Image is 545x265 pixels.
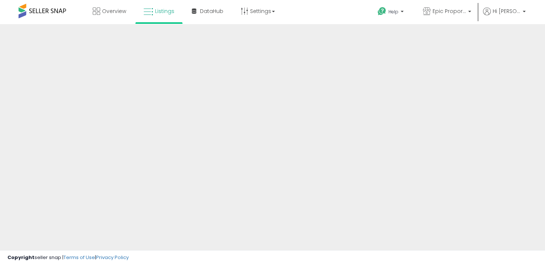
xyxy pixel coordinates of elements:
span: Help [388,9,398,15]
a: Hi [PERSON_NAME] [483,7,526,24]
a: Privacy Policy [96,254,129,261]
a: Help [372,1,411,24]
span: Epic Proportions [433,7,466,15]
span: DataHub [200,7,223,15]
div: seller snap | | [7,254,129,261]
i: Get Help [377,7,387,16]
span: Hi [PERSON_NAME] [493,7,521,15]
strong: Copyright [7,254,35,261]
span: Listings [155,7,174,15]
a: Terms of Use [63,254,95,261]
span: Overview [102,7,126,15]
